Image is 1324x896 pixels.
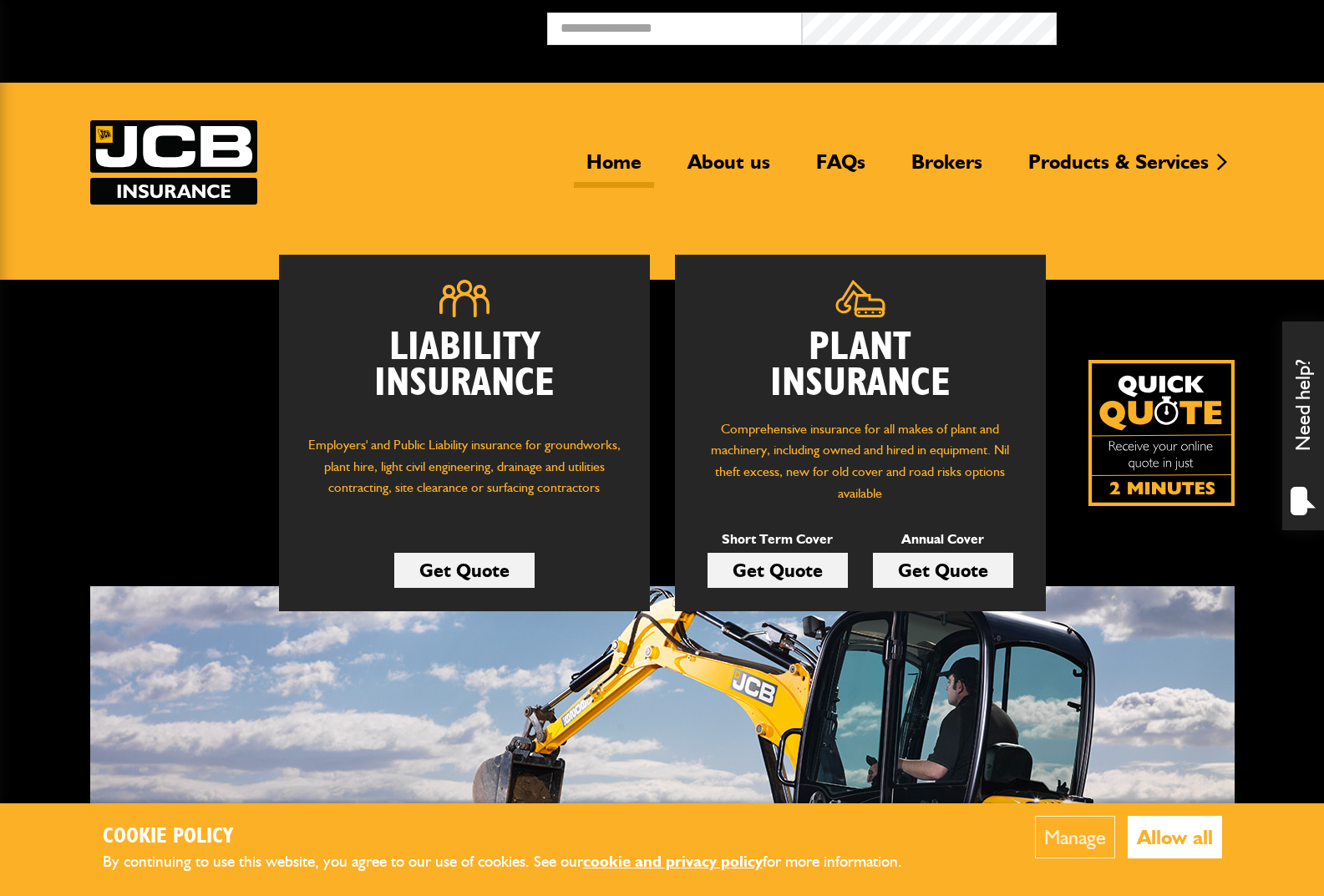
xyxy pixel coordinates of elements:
[675,149,783,188] a: About us
[1035,816,1115,858] button: Manage
[1057,13,1311,38] button: Broker Login
[103,849,930,875] p: By continuing to use this website, you agree to our use of cookies. See our for more information.
[574,149,654,188] a: Home
[873,529,1013,550] p: Annual Cover
[899,149,995,188] a: Brokers
[1128,816,1222,858] button: Allow all
[304,330,625,418] h2: Liability Insurance
[103,824,930,850] h2: Cookie Policy
[804,149,878,188] a: FAQs
[873,553,1013,588] a: Get Quote
[90,120,257,205] img: JCB Insurance Services logo
[304,434,625,514] p: Employers' and Public Liability insurance for groundworks, plant hire, light civil engineering, d...
[1016,149,1221,188] a: Products & Services
[394,553,535,588] a: Get Quote
[1088,360,1235,506] a: Get your insurance quote isn just 2-minutes
[700,418,1021,504] p: Comprehensive insurance for all makes of plant and machinery, including owned and hired in equipm...
[1088,360,1235,506] img: Quick Quote
[708,553,848,588] a: Get Quote
[700,330,1021,402] h2: Plant Insurance
[1282,321,1324,530] div: Need help?
[583,852,763,871] a: cookie and privacy policy
[708,529,848,550] p: Short Term Cover
[90,120,257,205] a: JCB Insurance Services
